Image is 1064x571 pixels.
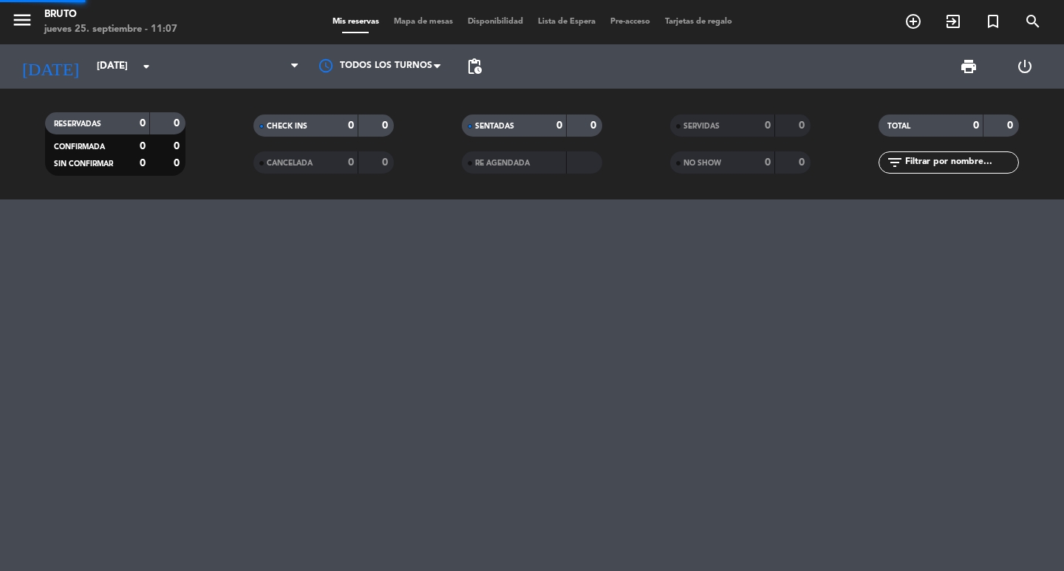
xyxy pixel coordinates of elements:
button: menu [11,9,33,36]
strong: 0 [765,157,771,168]
strong: 0 [382,120,391,131]
strong: 0 [799,157,808,168]
strong: 0 [140,141,146,151]
i: exit_to_app [944,13,962,30]
strong: 0 [174,141,183,151]
span: Tarjetas de regalo [658,18,740,26]
i: search [1024,13,1042,30]
strong: 0 [174,118,183,129]
strong: 0 [174,158,183,168]
span: CONFIRMADA [54,143,105,151]
i: arrow_drop_down [137,58,155,75]
span: CHECK INS [267,123,307,130]
input: Filtrar por nombre... [904,154,1018,171]
span: Lista de Espera [531,18,603,26]
strong: 0 [973,120,979,131]
span: SERVIDAS [683,123,720,130]
strong: 0 [799,120,808,131]
strong: 0 [348,157,354,168]
span: print [960,58,978,75]
strong: 0 [1007,120,1016,131]
span: TOTAL [887,123,910,130]
i: power_settings_new [1016,58,1034,75]
strong: 0 [556,120,562,131]
i: menu [11,9,33,31]
span: SIN CONFIRMAR [54,160,113,168]
div: Bruto [44,7,177,22]
span: RE AGENDADA [475,160,530,167]
span: pending_actions [465,58,483,75]
span: NO SHOW [683,160,721,167]
span: SENTADAS [475,123,514,130]
span: Mapa de mesas [386,18,460,26]
strong: 0 [348,120,354,131]
span: Disponibilidad [460,18,531,26]
span: RESERVADAS [54,120,101,128]
div: jueves 25. septiembre - 11:07 [44,22,177,37]
i: add_circle_outline [904,13,922,30]
span: Mis reservas [325,18,386,26]
i: [DATE] [11,50,89,83]
div: LOG OUT [997,44,1053,89]
strong: 0 [382,157,391,168]
strong: 0 [765,120,771,131]
i: filter_list [886,154,904,171]
i: turned_in_not [984,13,1002,30]
span: CANCELADA [267,160,313,167]
strong: 0 [140,118,146,129]
span: Pre-acceso [603,18,658,26]
strong: 0 [140,158,146,168]
strong: 0 [590,120,599,131]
